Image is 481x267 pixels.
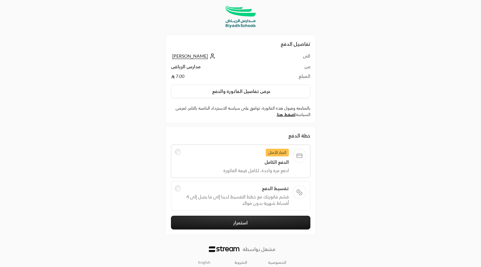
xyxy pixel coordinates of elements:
[171,53,216,59] a: [PERSON_NAME]
[266,149,289,156] span: الخيار الأمثل
[171,40,310,48] h2: تفاصيل الدفع
[223,4,258,29] img: Company Logo
[281,63,310,73] td: من
[171,85,310,98] button: عرض تفاصيل الفاتورة والدفع
[184,185,289,192] span: تقسيط الدفع
[281,53,310,63] td: الى
[184,194,289,206] span: قسّم فاتورتك مع خطط التقسيط لدينا إلى ما يصل إلى 4 أقساط شهرية بدون فوائد
[171,216,310,229] button: استمرار
[175,186,181,191] input: تقسيط الدفعقسّم فاتورتك مع خطط التقسيط لدينا إلى ما يصل إلى 4 أقساط شهرية بدون فوائد
[281,73,310,79] td: المبلغ
[171,73,281,79] td: 7.00
[171,63,281,73] td: مدارس الرياض
[209,246,239,252] img: Logo
[171,132,310,139] div: خطة الدفع
[184,167,289,174] span: ادفع مرة واحدة، لكامل قيمة الفاتورة
[235,260,247,265] a: الشروط
[243,245,275,253] p: مشغل بواسطة
[175,149,181,155] input: الخيار الأمثلالدفع الكاملادفع مرة واحدة، لكامل قيمة الفاتورة
[268,260,286,265] a: الخصوصية
[172,53,208,59] span: [PERSON_NAME]
[277,112,296,117] a: اضغط هنا
[171,105,310,118] label: بالمتابعة وقبول هذه الفاتورة، توافق على سياسة الاسترداد الخاصة بالتاجر. لعرض السياسة .
[184,159,289,165] span: الدفع الكامل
